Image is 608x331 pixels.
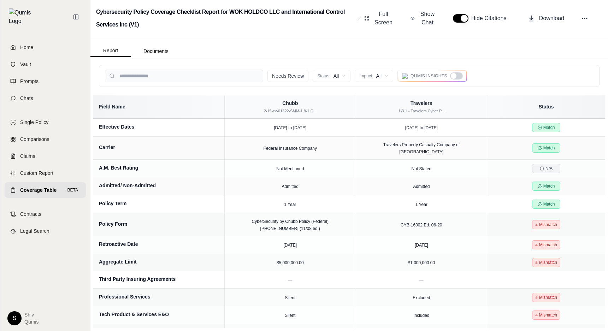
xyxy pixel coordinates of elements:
div: Effective Dates [99,123,219,130]
span: [DATE] to [DATE] [274,125,306,130]
h2: Cybersecurity Policy Coverage Checklist Report for WOK HOLDCO LLC and International Control Servi... [96,6,354,31]
span: Match [532,200,560,209]
span: Legal Search [20,227,49,235]
div: Travelers [360,100,483,107]
span: Match [532,182,560,191]
button: Status:All [313,70,350,82]
span: CyberSecurity by Chubb Policy (Federal) [PHONE_NUMBER] (11/08 ed.) [252,219,329,231]
span: Silent [285,313,295,318]
div: Policy Term [99,200,219,207]
span: Mismatch [532,240,560,249]
span: Admitted [413,184,430,189]
span: Excluded [413,295,430,300]
span: Included [413,313,429,318]
span: Mismatch [532,258,560,267]
button: Full Screen [361,7,396,30]
a: Home [5,40,86,55]
span: Prompts [20,78,39,85]
span: — [419,278,424,283]
a: Prompts [5,73,86,89]
span: Mismatch [532,293,560,302]
div: Carrier [99,144,219,151]
span: Claims [20,153,35,160]
button: Download [525,11,567,25]
div: Third Party Insuring Agreements [99,276,219,283]
a: Contracts [5,206,86,222]
span: 1 Year [284,202,296,207]
a: Legal Search [5,223,86,239]
span: [DATE] to [DATE] [405,125,438,130]
div: Policy Form [99,220,219,227]
span: Travelers Property Casualty Company of [GEOGRAPHIC_DATA] [383,142,460,154]
div: Professional Services [99,293,219,300]
th: Field Name [93,95,225,118]
div: 2-15-cv-01322-SMM-1 8-1 C... [229,108,352,114]
div: Chubb [229,100,352,107]
span: Match [532,123,560,132]
button: Report [90,45,131,57]
a: Claims [5,148,86,164]
div: Admitted/ Non-Admitted [99,182,219,189]
span: Status: [317,73,330,79]
div: Aggregate Limit [99,258,219,265]
span: Admitted [282,184,299,189]
span: Silent [285,295,295,300]
div: Retroactive Date [99,241,219,248]
th: Status [487,95,605,118]
button: Documents [131,46,181,57]
img: Qumis Logo [9,8,35,25]
span: BETA [65,187,80,194]
span: Hide Citations [471,14,511,23]
span: CYB-16002 Ed. 06-20 [401,223,442,227]
span: Qumis Insights [411,73,447,79]
span: $1,000,000.00 [408,260,435,265]
span: Single Policy [20,119,48,126]
span: Comparisons [20,136,49,143]
span: Mismatch [532,220,560,229]
span: Full Screen [373,10,394,27]
span: Not Stated [411,166,431,171]
button: Collapse sidebar [70,11,82,23]
span: Show Chat [419,10,436,27]
span: Coverage Table [20,187,57,194]
span: Mismatch [532,311,560,320]
span: [DATE] [415,243,428,248]
a: Custom Report [5,165,86,181]
button: Impact:All [355,70,393,82]
button: Show Chat [408,7,439,30]
span: Home [20,44,33,51]
span: Federal Insurance Company [264,146,317,151]
span: Contracts [20,211,41,218]
span: 1 Year [415,202,427,207]
span: Qumis [24,318,39,325]
span: Custom Report [20,170,53,177]
span: Chats [20,95,33,102]
div: S [7,311,22,325]
span: Impact: [359,73,373,79]
div: A.M. Best Rating [99,164,219,171]
span: — [288,278,292,283]
button: Needs Review [267,70,308,82]
span: N/A [532,164,560,173]
span: Download [539,14,564,23]
span: Match [532,143,560,153]
img: Qumis Logo [402,73,408,79]
span: $5,000,000.00 [277,260,304,265]
a: Chats [5,90,86,106]
span: All [376,72,382,79]
span: All [333,72,339,79]
div: 1-3.1 - Travelers Cyber P... [360,108,483,114]
span: Shiv [24,311,39,318]
a: Comparisons [5,131,86,147]
a: Coverage TableBETA [5,182,86,198]
span: [DATE] [283,243,297,248]
div: Tech Product & Services E&O [99,311,219,318]
a: Single Policy [5,114,86,130]
a: Vault [5,57,86,72]
span: Vault [20,61,31,68]
span: Not Mentioned [276,166,304,171]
